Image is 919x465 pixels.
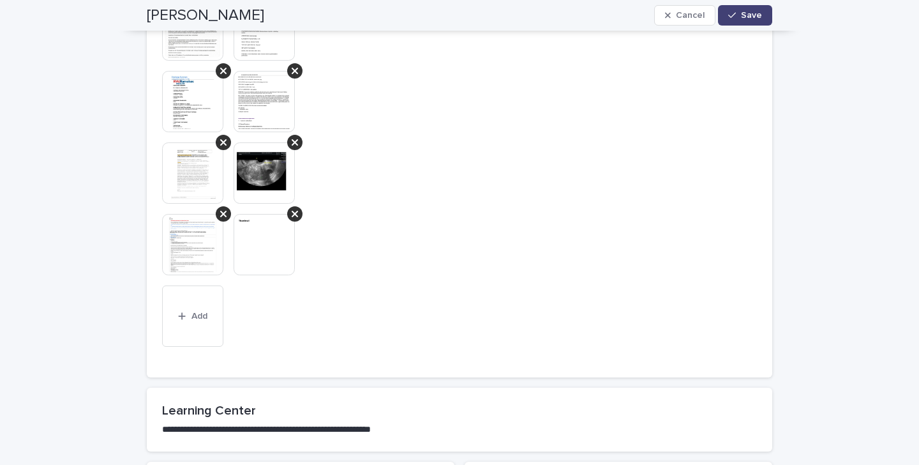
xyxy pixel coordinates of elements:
[162,286,223,347] button: Add
[741,11,762,20] span: Save
[676,11,705,20] span: Cancel
[654,5,715,26] button: Cancel
[191,312,207,321] span: Add
[147,6,264,25] h2: [PERSON_NAME]
[718,5,772,26] button: Save
[162,403,757,418] h2: Learning Center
